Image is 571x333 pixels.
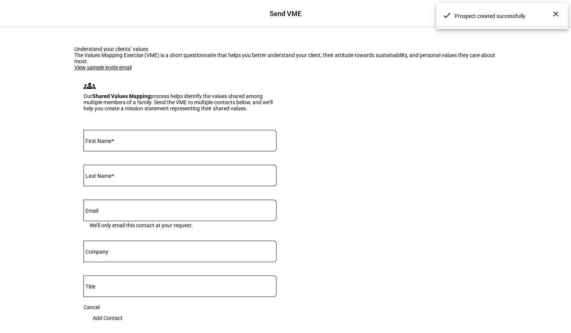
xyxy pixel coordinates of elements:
mat-label: Last Name [85,173,111,179]
mat-label: Title [85,284,95,290]
mat-label: Company [85,249,108,255]
div: The Values Mapping Exercise (VME) is a short questionnaire that helps you better understand your ... [74,52,497,64]
div: Understand your clients’ values [74,46,497,52]
mat-hint: We’ll only email this contact at your request. [90,221,193,228]
a: View sample invite email [74,64,132,71]
mat-icon: done [442,11,452,20]
mat-label: Email [85,208,98,214]
mat-label: First Name [85,138,111,144]
mat-icon: groups [83,80,96,92]
span: Prospect created successfully [455,13,557,20]
div: Our process helps identify the values shared among multiple members of a family. Send the VME to ... [83,93,277,112]
b: Shared Values Mapping [92,93,151,99]
div: Cancel [83,304,277,310]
